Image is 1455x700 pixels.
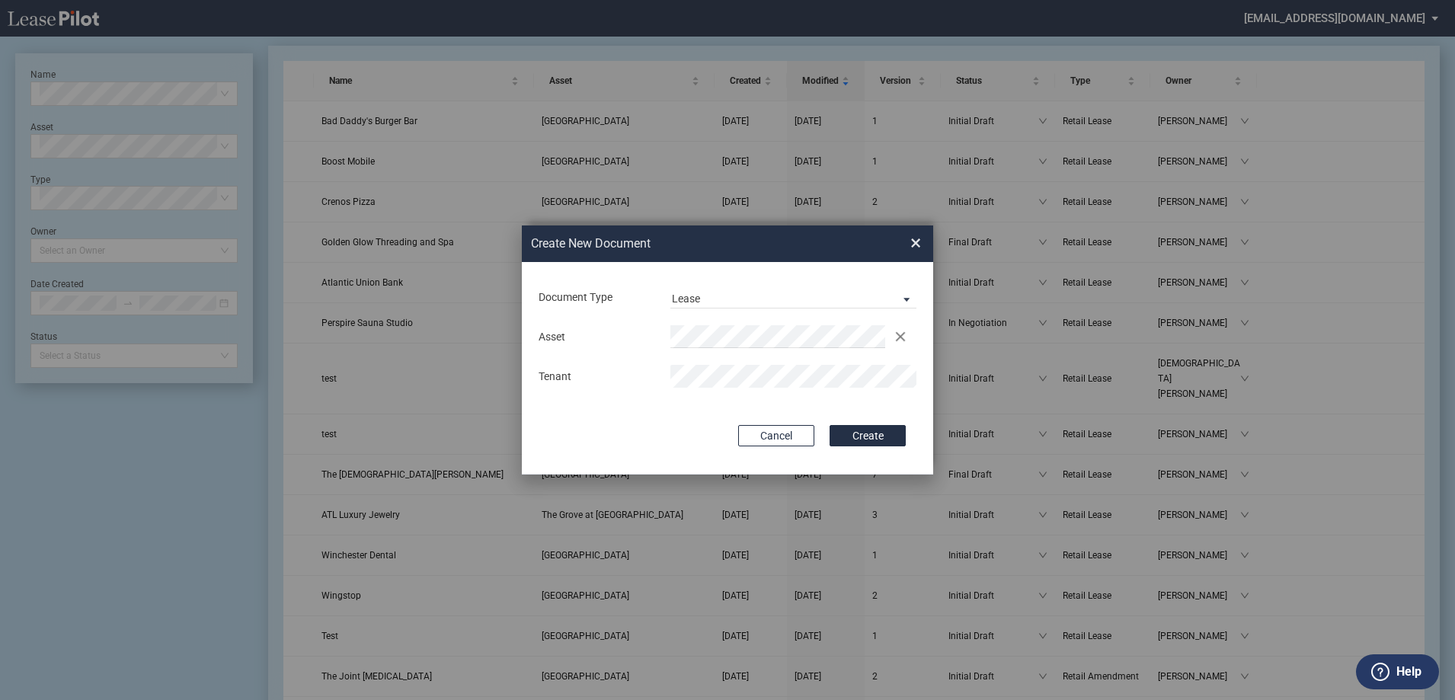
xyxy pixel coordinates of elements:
div: Asset [529,330,661,345]
button: Create [830,425,906,446]
label: Help [1396,662,1421,682]
md-select: Document Type: Lease [670,286,916,308]
div: Document Type [529,290,661,305]
md-dialog: Create New ... [522,225,933,475]
button: Cancel [738,425,814,446]
div: Lease [672,292,700,305]
div: Tenant [529,369,661,385]
h2: Create New Document [531,235,855,252]
span: × [910,231,921,255]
